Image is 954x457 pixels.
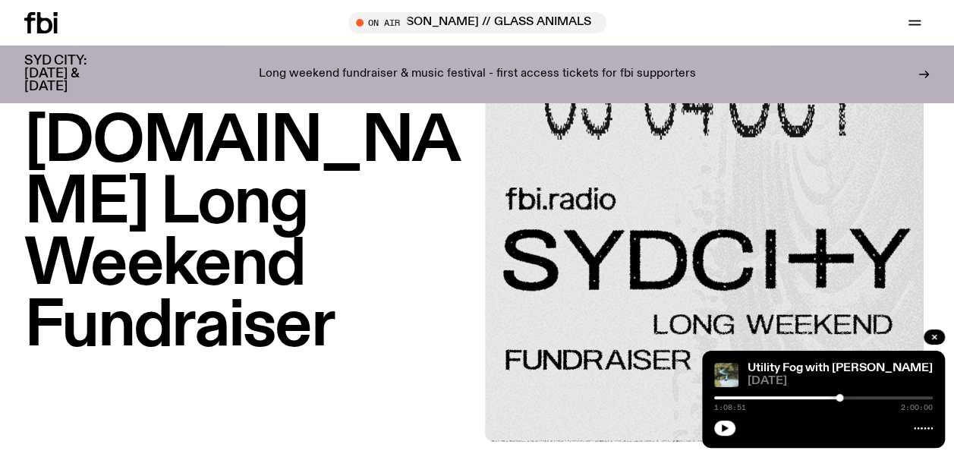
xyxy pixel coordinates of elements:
a: Utility Fog with [PERSON_NAME] [748,362,933,374]
span: 1:08:51 [714,404,746,411]
h1: SYDCITY: [DOMAIN_NAME] Long Weekend Fundraiser [24,50,470,358]
button: On AirMornings with [PERSON_NAME] // GLASS ANIMALS & [GEOGRAPHIC_DATA] [348,12,606,33]
img: Black text on gray background. Reading top to bottom: 03-04 OCT. fbi.radio SYDCITY LONG WEEKEND F... [485,3,924,442]
img: Cover of Corps Citoyen album Barrani [714,363,738,387]
span: 2:00:00 [901,404,933,411]
span: [DATE] [748,376,933,387]
p: Long weekend fundraiser & music festival - first access tickets for fbi supporters [259,68,696,81]
h3: SYD CITY: [DATE] & [DATE] [24,55,121,93]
